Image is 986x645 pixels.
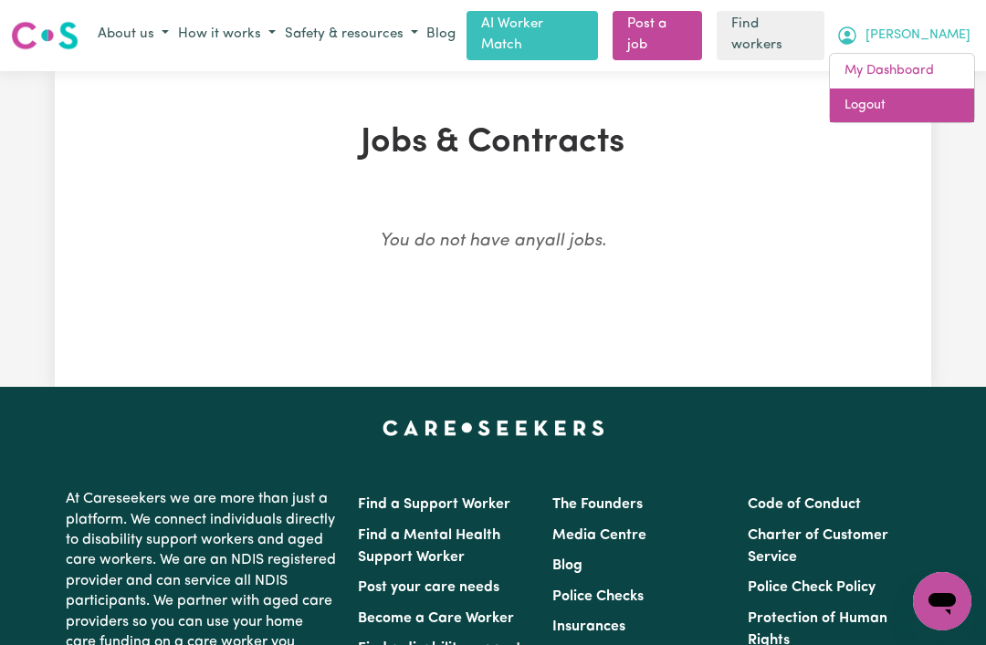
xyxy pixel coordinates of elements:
button: Safety & resources [280,20,423,50]
button: My Account [832,20,975,51]
span: [PERSON_NAME] [865,26,970,46]
a: Post a job [613,11,702,60]
a: Post your care needs [358,580,499,595]
div: My Account [829,53,975,123]
iframe: Button to launch messaging window [913,572,971,630]
a: AI Worker Match [467,11,598,60]
a: Find a Mental Health Support Worker [358,528,500,565]
em: You do not have any all jobs . [380,233,606,250]
a: Careseekers logo [11,15,79,57]
a: Police Checks [552,589,644,604]
a: Careseekers home page [383,420,604,434]
a: Find a Support Worker [358,497,510,512]
a: Media Centre [552,528,646,543]
a: Blog [552,558,582,573]
a: Become a Care Worker [358,611,514,626]
a: Blog [423,21,459,49]
button: How it works [173,20,280,50]
img: Careseekers logo [11,19,79,52]
a: Charter of Customer Service [748,528,888,565]
a: Logout [830,88,974,123]
a: Code of Conduct [748,497,861,512]
a: Insurances [552,619,625,634]
a: My Dashboard [830,54,974,88]
a: The Founders [552,497,643,512]
h1: Jobs & Contracts [139,122,847,164]
a: Police Check Policy [748,580,876,595]
button: About us [93,20,173,50]
a: Find workers [717,11,824,60]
